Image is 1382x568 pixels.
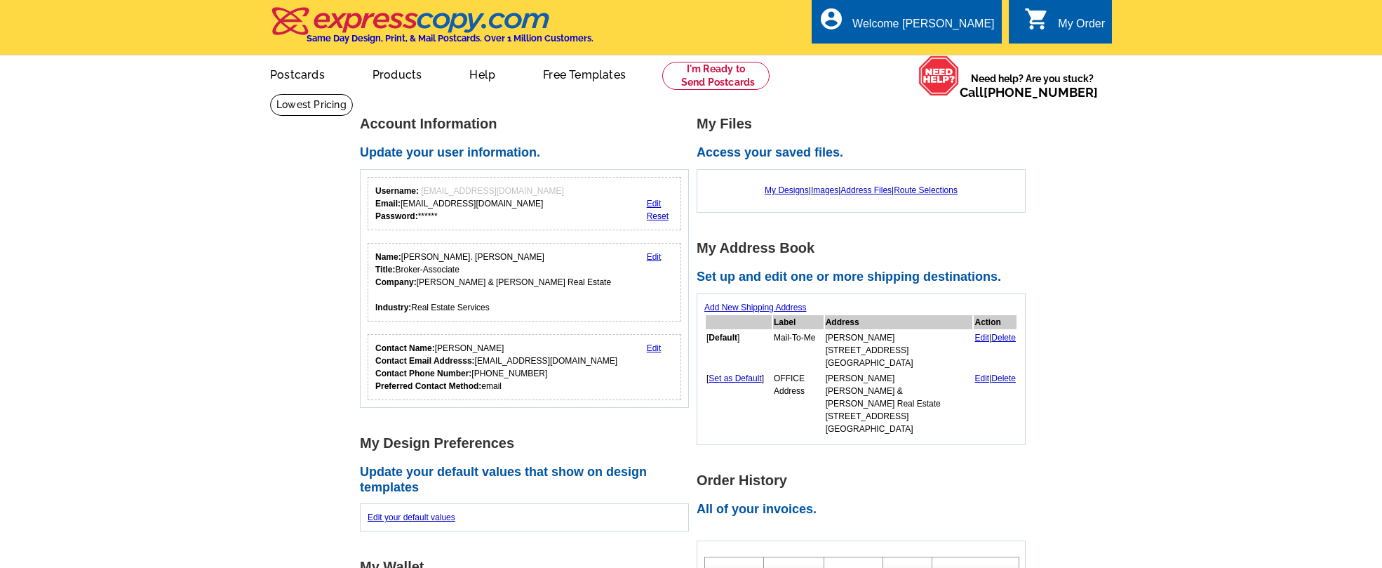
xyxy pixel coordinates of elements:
[375,211,418,221] strong: Password:
[375,185,564,223] div: [EMAIL_ADDRESS][DOMAIN_NAME] ******
[368,513,455,522] a: Edit your default values
[974,331,1017,370] td: |
[840,185,892,195] a: Address Files
[825,331,973,370] td: [PERSON_NAME] [STREET_ADDRESS] [GEOGRAPHIC_DATA]
[697,241,1033,256] h1: My Address Book
[852,18,994,37] div: Welcome [PERSON_NAME]
[421,186,563,196] span: [EMAIL_ADDRESS][DOMAIN_NAME]
[697,117,1033,131] h1: My Files
[697,473,1033,488] h1: Order History
[375,381,481,391] strong: Preferred Contact Method:
[991,374,1016,383] a: Delete
[647,211,669,221] a: Reset
[825,315,973,329] th: Address
[647,252,662,262] a: Edit
[974,315,1017,329] th: Action
[1024,6,1049,32] i: shopping_cart
[360,465,697,495] h2: Update your default values that show on design templates
[375,303,411,312] strong: Industry:
[647,343,662,353] a: Edit
[375,342,617,392] div: [PERSON_NAME] [EMAIL_ADDRESS][DOMAIN_NAME] [PHONE_NUMBER] email
[375,199,401,209] strong: Email:
[375,277,417,287] strong: Company:
[375,251,611,314] div: [PERSON_NAME]. [PERSON_NAME] Broker-Associate [PERSON_NAME] & [PERSON_NAME] Real Estate Real Esta...
[368,334,681,400] div: Who should we contact regarding order issues?
[368,243,681,322] div: Your personal details.
[709,333,737,343] b: Default
[307,33,593,44] h4: Same Day Design, Print, & Mail Postcards. Over 1 Million Customers.
[773,331,824,370] td: Mail-To-Me
[974,371,1017,436] td: |
[974,333,989,343] a: Edit
[360,117,697,131] h1: Account Information
[709,374,761,383] a: Set as Default
[375,186,419,196] strong: Username:
[375,252,401,262] strong: Name:
[270,17,593,44] a: Same Day Design, Print, & Mail Postcards. Over 1 Million Customers.
[960,85,1098,100] span: Call
[974,374,989,383] a: Edit
[697,270,1033,285] h2: Set up and edit one or more shipping destinations.
[960,72,1105,100] span: Need help? Are you stuck?
[704,177,1018,204] div: | | |
[647,199,662,209] a: Edit
[1058,18,1105,37] div: My Order
[375,369,471,378] strong: Contact Phone Number:
[825,371,973,436] td: [PERSON_NAME] [PERSON_NAME] & [PERSON_NAME] Real Estate [STREET_ADDRESS] [GEOGRAPHIC_DATA]
[447,57,518,90] a: Help
[706,371,772,436] td: [ ]
[360,145,697,161] h2: Update your user information.
[248,57,347,90] a: Postcards
[375,343,435,353] strong: Contact Name:
[697,145,1033,161] h2: Access your saved files.
[521,57,648,90] a: Free Templates
[706,331,772,370] td: [ ]
[984,85,1098,100] a: [PHONE_NUMBER]
[991,333,1016,343] a: Delete
[1024,15,1105,33] a: shopping_cart My Order
[918,55,960,96] img: help
[375,356,475,366] strong: Contact Email Addresss:
[375,265,395,275] strong: Title:
[773,371,824,436] td: OFFICE Address
[811,185,838,195] a: Images
[704,303,806,312] a: Add New Shipping Address
[360,436,697,451] h1: My Design Preferences
[773,315,824,329] th: Label
[350,57,445,90] a: Products
[765,185,809,195] a: My Designs
[368,177,681,230] div: Your login information.
[894,185,958,195] a: Route Selections
[819,6,844,32] i: account_circle
[697,502,1033,517] h2: All of your invoices.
